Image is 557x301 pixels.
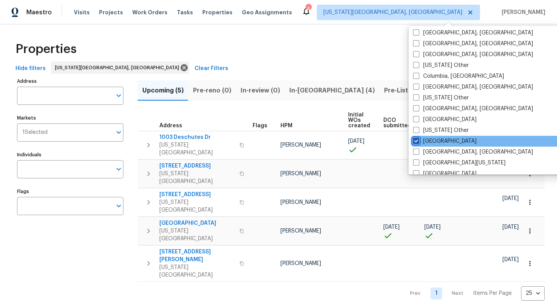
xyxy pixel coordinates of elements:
[22,129,48,136] span: 1 Selected
[159,141,235,157] span: [US_STATE][GEOGRAPHIC_DATA]
[403,286,545,301] nav: Pagination Navigation
[413,137,477,145] label: [GEOGRAPHIC_DATA]
[473,289,512,297] p: Items Per Page
[383,118,411,128] span: DCO submitted
[113,90,124,101] button: Open
[253,123,267,128] span: Flags
[413,159,506,167] label: [GEOGRAPHIC_DATA][US_STATE]
[99,9,123,16] span: Projects
[499,9,545,16] span: [PERSON_NAME]
[159,248,235,263] span: [STREET_ADDRESS][PERSON_NAME]
[502,257,519,262] span: [DATE]
[413,127,469,134] label: [US_STATE] Other
[159,191,235,198] span: [STREET_ADDRESS]
[502,196,519,201] span: [DATE]
[348,112,370,128] span: Initial WOs created
[242,9,292,16] span: Geo Assignments
[159,170,235,185] span: [US_STATE][GEOGRAPHIC_DATA]
[413,148,533,156] label: [GEOGRAPHIC_DATA], [GEOGRAPHIC_DATA]
[159,198,235,214] span: [US_STATE][GEOGRAPHIC_DATA]
[159,162,235,170] span: [STREET_ADDRESS]
[113,164,124,174] button: Open
[177,10,193,15] span: Tasks
[413,83,533,91] label: [GEOGRAPHIC_DATA], [GEOGRAPHIC_DATA]
[113,127,124,138] button: Open
[17,79,123,84] label: Address
[280,261,321,266] span: [PERSON_NAME]
[15,45,77,53] span: Properties
[323,9,462,16] span: [US_STATE][GEOGRAPHIC_DATA], [GEOGRAPHIC_DATA]
[384,85,428,96] span: Pre-Listing (0)
[159,133,235,141] span: 1003 Deschutes Dr
[280,200,321,205] span: [PERSON_NAME]
[280,142,321,148] span: [PERSON_NAME]
[142,85,184,96] span: Upcoming (5)
[159,123,182,128] span: Address
[159,227,235,243] span: [US_STATE][GEOGRAPHIC_DATA]
[413,72,504,80] label: Columbia, [GEOGRAPHIC_DATA]
[431,287,442,299] a: Goto page 1
[280,228,321,234] span: [PERSON_NAME]
[383,224,400,230] span: [DATE]
[413,62,469,69] label: [US_STATE] Other
[424,224,441,230] span: [DATE]
[17,152,123,157] label: Individuals
[159,263,235,279] span: [US_STATE][GEOGRAPHIC_DATA]
[413,116,477,123] label: [GEOGRAPHIC_DATA]
[289,85,375,96] span: In-[GEOGRAPHIC_DATA] (4)
[280,171,321,176] span: [PERSON_NAME]
[348,139,364,144] span: [DATE]
[502,224,519,230] span: [DATE]
[280,123,292,128] span: HPM
[413,51,533,58] label: [GEOGRAPHIC_DATA], [GEOGRAPHIC_DATA]
[413,40,533,48] label: [GEOGRAPHIC_DATA], [GEOGRAPHIC_DATA]
[159,219,235,227] span: [GEOGRAPHIC_DATA]
[193,85,231,96] span: Pre-reno (0)
[241,85,280,96] span: In-review (0)
[195,64,228,74] span: Clear Filters
[202,9,232,16] span: Properties
[132,9,167,16] span: Work Orders
[55,64,182,72] span: [US_STATE][GEOGRAPHIC_DATA], [GEOGRAPHIC_DATA]
[51,62,189,74] div: [US_STATE][GEOGRAPHIC_DATA], [GEOGRAPHIC_DATA]
[191,62,231,76] button: Clear Filters
[17,116,123,120] label: Markets
[12,62,49,76] button: Hide filters
[17,189,123,194] label: Flags
[413,105,533,113] label: [GEOGRAPHIC_DATA], [GEOGRAPHIC_DATA]
[413,94,469,102] label: [US_STATE] Other
[306,5,311,12] div: 4
[413,29,533,37] label: [GEOGRAPHIC_DATA], [GEOGRAPHIC_DATA]
[26,9,52,16] span: Maestro
[413,170,477,178] label: [GEOGRAPHIC_DATA]
[74,9,90,16] span: Visits
[15,64,46,74] span: Hide filters
[113,200,124,211] button: Open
